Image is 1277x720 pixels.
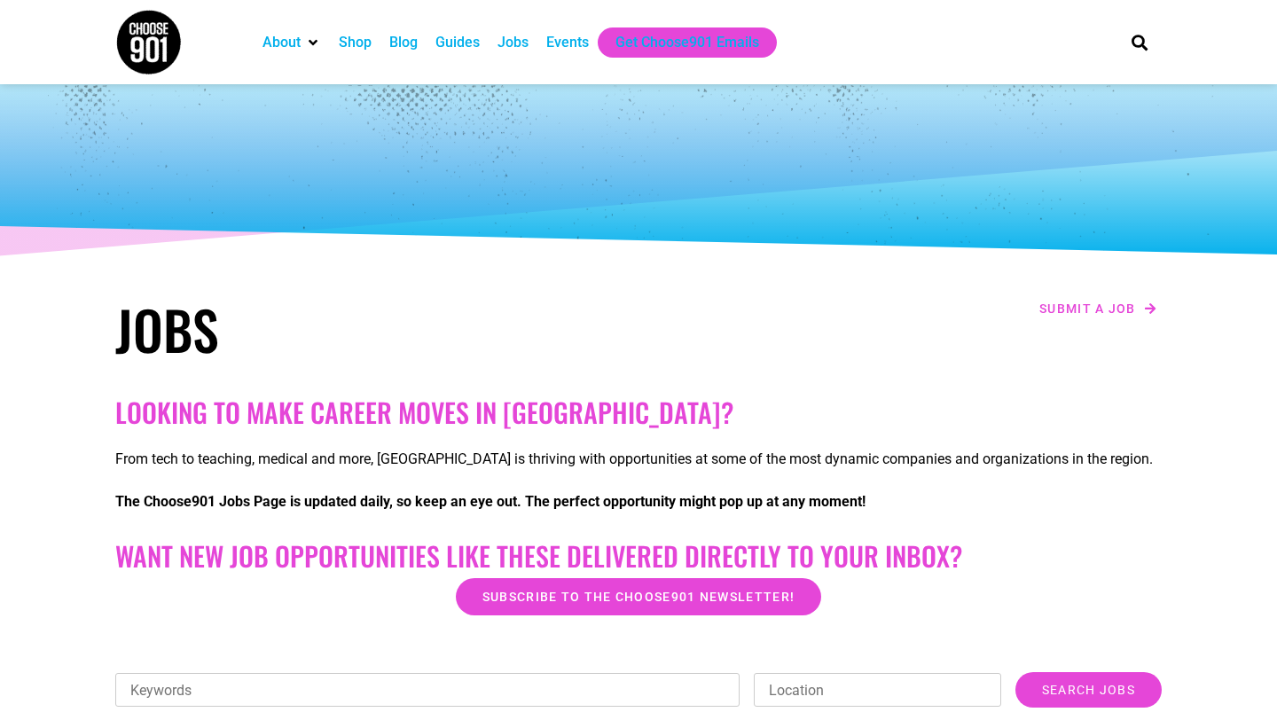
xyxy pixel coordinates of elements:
div: About [254,27,330,58]
input: Keywords [115,673,740,707]
p: From tech to teaching, medical and more, [GEOGRAPHIC_DATA] is thriving with opportunities at some... [115,449,1162,470]
input: Location [754,673,1001,707]
a: Submit a job [1034,297,1162,320]
a: Events [546,32,589,53]
a: Jobs [497,32,529,53]
strong: The Choose901 Jobs Page is updated daily, so keep an eye out. The perfect opportunity might pop u... [115,493,866,510]
input: Search Jobs [1015,672,1162,708]
nav: Main nav [254,27,1101,58]
a: Get Choose901 Emails [615,32,759,53]
h1: Jobs [115,297,630,361]
h2: Want New Job Opportunities like these Delivered Directly to your Inbox? [115,540,1162,572]
h2: Looking to make career moves in [GEOGRAPHIC_DATA]? [115,396,1162,428]
span: Submit a job [1039,302,1136,315]
a: Guides [435,32,480,53]
span: Subscribe to the Choose901 newsletter! [482,591,795,603]
a: About [262,32,301,53]
a: Shop [339,32,372,53]
div: Search [1125,27,1155,57]
a: Blog [389,32,418,53]
a: Subscribe to the Choose901 newsletter! [456,578,821,615]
